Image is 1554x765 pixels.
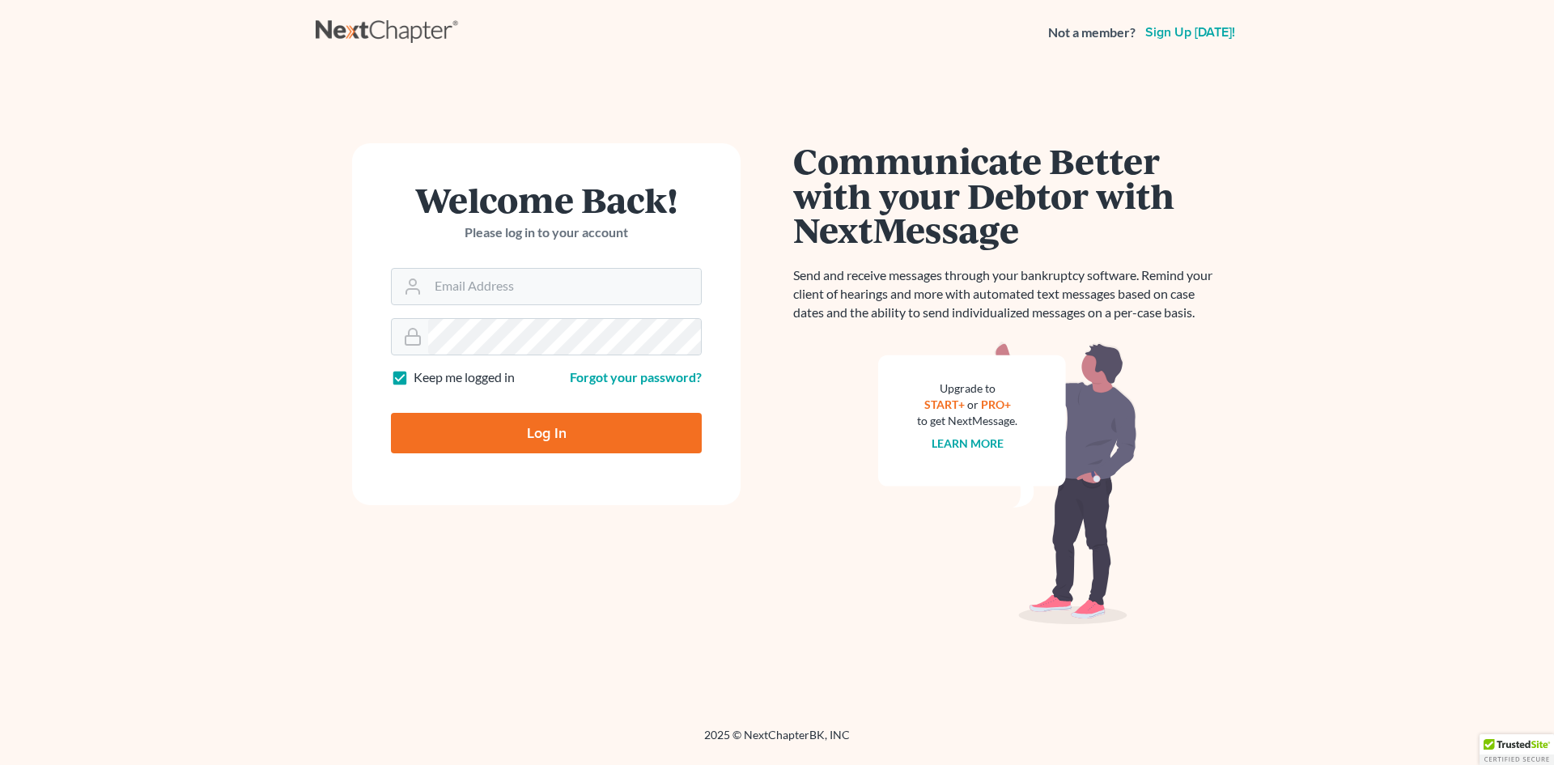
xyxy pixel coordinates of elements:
[428,269,701,304] input: Email Address
[414,368,515,387] label: Keep me logged in
[1142,26,1238,39] a: Sign up [DATE]!
[1048,23,1136,42] strong: Not a member?
[316,727,1238,756] div: 2025 © NextChapterBK, INC
[1480,734,1554,765] div: TrustedSite Certified
[917,380,1017,397] div: Upgrade to
[391,223,702,242] p: Please log in to your account
[570,369,702,385] a: Forgot your password?
[967,397,979,411] span: or
[391,182,702,217] h1: Welcome Back!
[924,397,965,411] a: START+
[793,143,1222,247] h1: Communicate Better with your Debtor with NextMessage
[917,413,1017,429] div: to get NextMessage.
[981,397,1011,411] a: PRO+
[793,266,1222,322] p: Send and receive messages through your bankruptcy software. Remind your client of hearings and mo...
[878,342,1137,625] img: nextmessage_bg-59042aed3d76b12b5cd301f8e5b87938c9018125f34e5fa2b7a6b67550977c72.svg
[932,436,1004,450] a: Learn more
[391,413,702,453] input: Log In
